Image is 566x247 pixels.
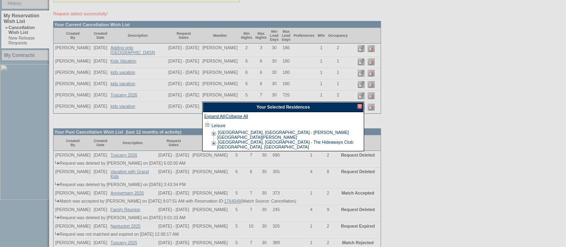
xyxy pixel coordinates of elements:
a: Expand All [204,114,224,121]
a: Collapse All [226,114,248,121]
a: [GEOGRAPHIC_DATA], [GEOGRAPHIC_DATA] - The Hideaways Club: [GEOGRAPHIC_DATA], [GEOGRAPHIC_DATA] [217,140,354,149]
div: | [204,114,362,121]
a: [GEOGRAPHIC_DATA], [GEOGRAPHIC_DATA] - [PERSON_NAME][GEOGRAPHIC_DATA][PERSON_NAME] [217,130,349,140]
div: Your Selected Residences [203,102,364,112]
a: Leisure [211,123,226,128]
